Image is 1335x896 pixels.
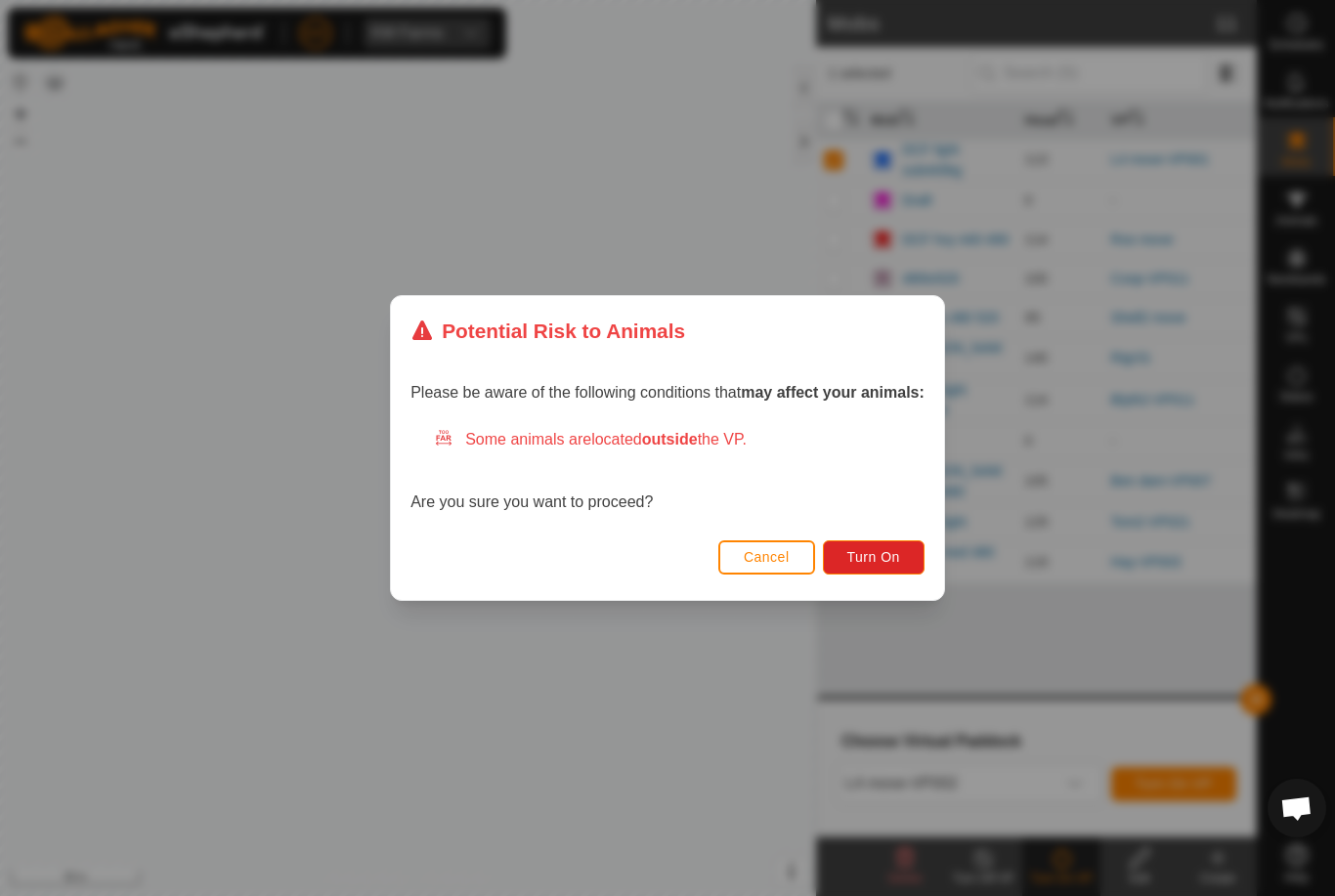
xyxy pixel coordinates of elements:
button: Turn On [823,540,925,575]
div: Potential Risk to Animals [410,316,685,346]
div: Open chat [1268,779,1326,837]
strong: outside [642,431,698,448]
div: Some animals are [434,428,925,451]
div: Are you sure you want to proceed? [410,428,925,514]
span: Cancel [744,549,790,565]
strong: may affect your animals: [741,384,925,401]
span: located the VP. [591,431,747,448]
span: Please be aware of the following conditions that [410,384,925,401]
button: Cancel [718,540,815,575]
span: Turn On [847,549,900,565]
